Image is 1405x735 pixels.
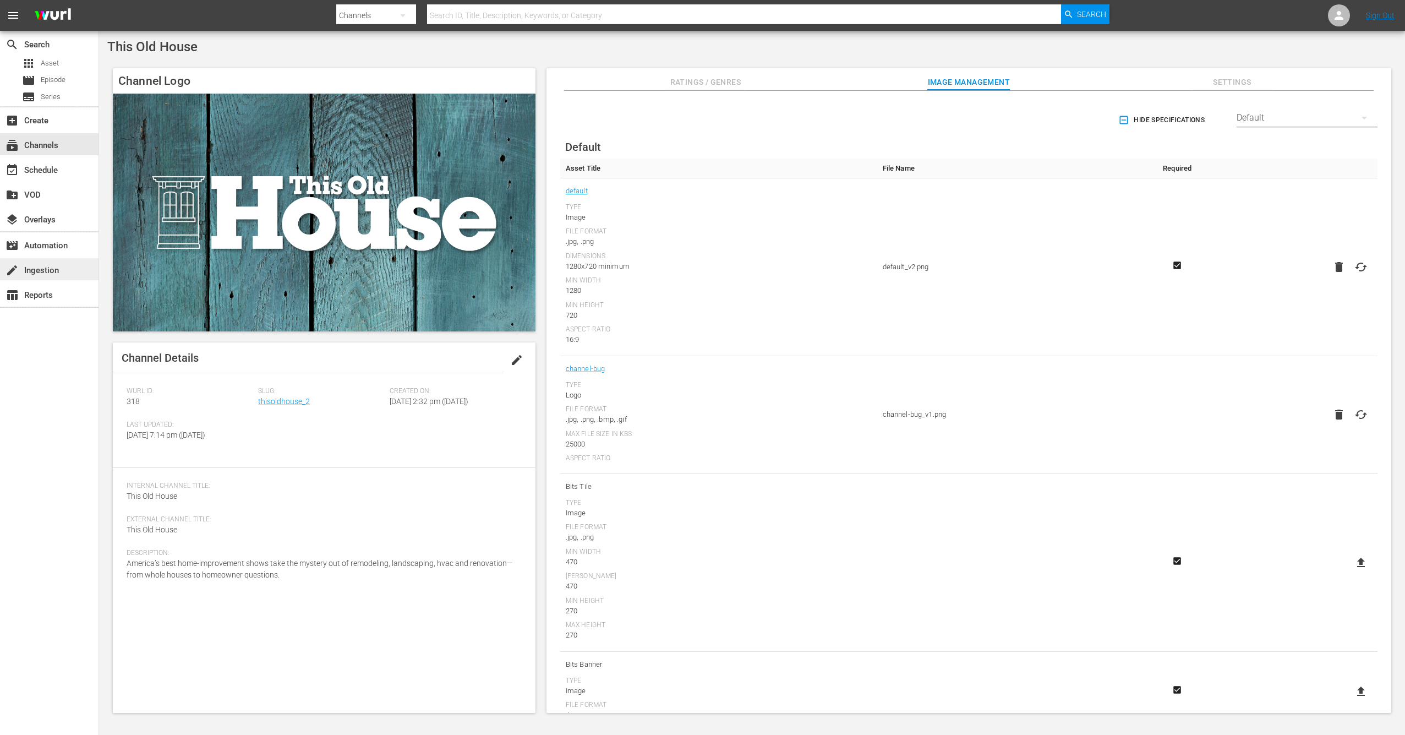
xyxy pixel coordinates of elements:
div: 1280x720 minimum [566,261,872,272]
div: File Format [566,227,872,236]
button: Search [1061,4,1109,24]
th: Asset Title [560,159,877,178]
div: Type [566,203,872,212]
h4: Channel Logo [113,68,535,94]
span: Channel Details [122,351,199,364]
div: .jpg, .png, .bmp, .gif [566,414,872,425]
svg: Required [1171,260,1184,270]
span: External Channel Title: [127,515,516,524]
div: Default [1237,102,1377,133]
span: [DATE] 2:32 pm ([DATE]) [390,397,468,406]
div: Type [566,499,872,508]
span: edit [510,353,523,367]
a: default [566,184,588,198]
div: Max File Size In Kbs [566,430,872,439]
span: Create [6,114,19,127]
span: Channels [6,139,19,152]
th: File Name [877,159,1144,178]
div: Logo [566,390,872,401]
span: Hide Specifications [1120,115,1205,126]
div: 16:9 [566,334,872,345]
div: 720 [566,310,872,321]
span: 318 [127,397,140,406]
div: Image [566,212,872,223]
div: Image [566,685,872,696]
span: Series [22,90,35,104]
div: [PERSON_NAME] [566,572,872,581]
svg: Required [1171,685,1184,695]
div: File Format [566,701,872,710]
div: 270 [566,606,872,617]
span: Image Management [927,75,1010,89]
div: .jpg, .png [566,710,872,721]
span: This Old House [107,39,198,55]
span: Episode [41,74,65,85]
span: Reports [6,288,19,302]
span: Ratings / Genres [664,75,747,89]
div: 470 [566,581,872,592]
span: VOD [6,188,19,202]
div: .jpg, .png [566,236,872,247]
div: 25000 [566,439,872,450]
svg: Required [1171,556,1184,566]
span: Episode [22,74,35,87]
span: Description: [127,549,516,558]
span: Wurl ID: [127,387,253,396]
div: Type [566,677,872,685]
td: default_v2.png [877,178,1144,356]
span: Settings [1191,75,1273,89]
div: Min Width [566,548,872,557]
span: Asset [41,58,59,69]
span: Schedule [6,164,19,177]
span: America’s best home-improvement shows take the mystery out of remodeling, landscaping, hvac and r... [127,559,513,579]
span: [DATE] 7:14 pm ([DATE]) [127,431,205,439]
span: Bits Banner [566,657,872,672]
span: Automation [6,239,19,252]
div: Image [566,508,872,519]
span: This Old House [127,525,177,534]
img: This Old House [113,94,535,331]
span: Slug: [258,387,384,396]
span: Search [1077,4,1106,24]
span: Series [41,91,61,102]
div: 470 [566,557,872,568]
div: .jpg, .png [566,532,872,543]
div: Aspect Ratio [566,325,872,334]
div: Min Height [566,301,872,310]
div: File Format [566,523,872,532]
div: Type [566,381,872,390]
span: Ingestion [6,264,19,277]
a: channel-bug [566,362,605,376]
div: Min Height [566,597,872,606]
span: Asset [22,57,35,70]
div: Min Width [566,276,872,285]
div: Max Height [566,621,872,630]
a: thisoldhouse_2 [258,397,310,406]
button: edit [504,347,530,373]
td: channel-bug_v1.png [877,356,1144,474]
span: Last Updated: [127,421,253,429]
div: File Format [566,405,872,414]
th: Required [1144,159,1211,178]
button: Hide Specifications [1116,105,1209,135]
span: menu [7,9,20,22]
img: ans4CAIJ8jUAAAAAAAAAAAAAAAAAAAAAAAAgQb4GAAAAAAAAAAAAAAAAAAAAAAAAJMjXAAAAAAAAAAAAAAAAAAAAAAAAgAT5G... [26,3,79,29]
span: Default [565,140,601,154]
a: Sign Out [1366,11,1395,20]
span: Search [6,38,19,51]
span: This Old House [127,492,177,500]
span: Internal Channel Title: [127,482,516,491]
div: 270 [566,630,872,641]
div: Aspect Ratio [566,454,872,463]
span: Created On: [390,387,516,396]
div: 1280 [566,285,872,296]
span: Overlays [6,213,19,226]
span: Bits Tile [566,480,872,494]
div: Dimensions [566,252,872,261]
